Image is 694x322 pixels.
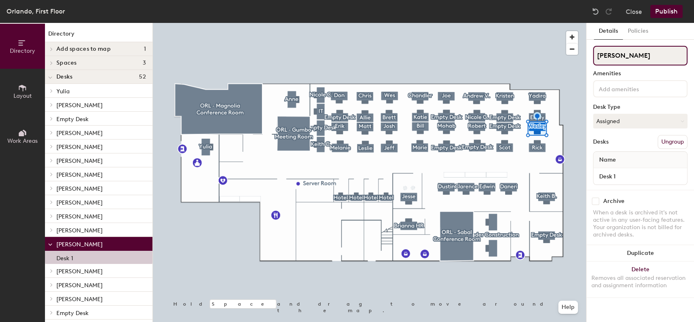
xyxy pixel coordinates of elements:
button: Details [594,23,623,40]
button: Publish [650,5,683,18]
span: Directory [10,47,35,54]
div: Orlando, First Floor [7,6,65,16]
button: Assigned [593,114,687,128]
button: Policies [623,23,653,40]
span: [PERSON_NAME] [56,268,103,275]
span: [PERSON_NAME] [56,130,103,137]
span: Spaces [56,60,77,66]
div: Amenities [593,70,687,77]
button: Ungroup [658,135,687,149]
span: Work Areas [7,137,38,144]
div: When a desk is archived it's not active in any user-facing features. Your organization is not bil... [593,209,687,239]
img: Undo [591,7,600,16]
span: Empty Desk [56,310,89,317]
span: [PERSON_NAME] [56,282,103,289]
p: Desk 1 [56,252,73,262]
span: 52 [139,74,146,80]
span: [PERSON_NAME] [56,171,103,178]
span: 1 [144,46,146,52]
div: Archive [603,198,625,205]
span: [PERSON_NAME] [56,199,103,206]
span: [PERSON_NAME] [56,241,103,248]
input: Unnamed desk [595,171,685,182]
div: Removes all associated reservation and assignment information [591,275,689,289]
button: Close [626,5,642,18]
button: DeleteRemoves all associated reservation and assignment information [587,261,694,297]
span: [PERSON_NAME] [56,185,103,192]
span: [PERSON_NAME] [56,144,103,151]
h1: Directory [45,29,152,42]
button: Duplicate [587,245,694,261]
span: [PERSON_NAME] [56,296,103,303]
span: Name [595,153,620,167]
span: [PERSON_NAME] [56,102,103,109]
div: Desks [593,139,609,145]
span: [PERSON_NAME] [56,227,103,234]
button: Help [558,301,578,314]
img: Redo [604,7,613,16]
span: 3 [143,60,146,66]
span: Empty Desk [56,116,89,123]
input: Add amenities [597,83,671,93]
span: Add spaces to map [56,46,111,52]
span: Desks [56,74,72,80]
span: [PERSON_NAME] [56,213,103,220]
span: [PERSON_NAME] [56,158,103,164]
div: Desk Type [593,104,687,110]
span: Layout [13,92,32,99]
span: Yulia [56,88,69,95]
